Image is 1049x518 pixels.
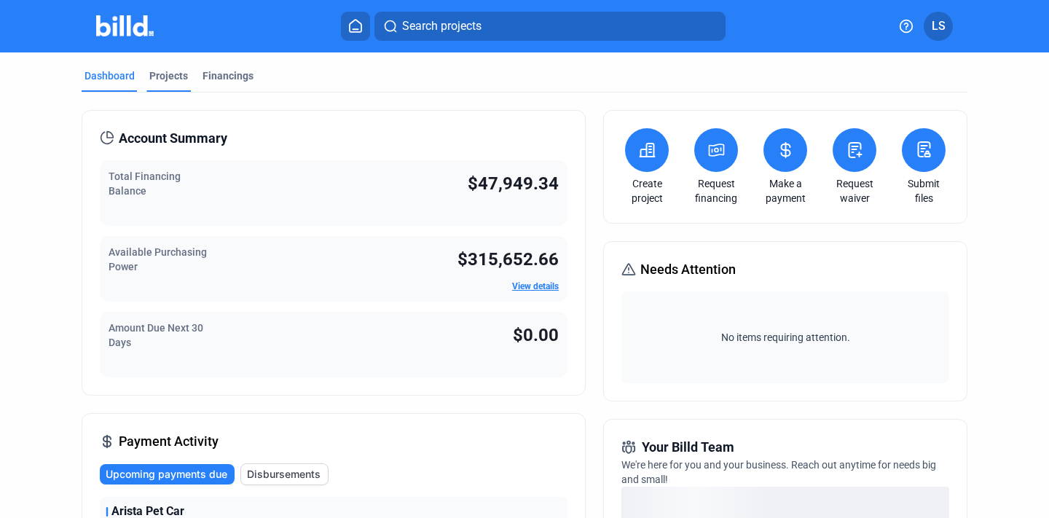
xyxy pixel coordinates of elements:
button: Search projects [374,12,726,41]
span: LS [932,17,946,35]
span: $47,949.34 [468,173,559,194]
span: We're here for you and your business. Reach out anytime for needs big and small! [621,459,936,485]
span: Payment Activity [119,431,219,452]
span: Disbursements [247,467,321,482]
a: Make a payment [760,176,811,205]
span: Upcoming payments due [106,467,227,482]
div: Dashboard [85,68,135,83]
img: Billd Company Logo [96,15,154,36]
span: Your Billd Team [642,437,734,458]
span: Total Financing Balance [109,170,181,197]
span: $315,652.66 [457,249,559,270]
div: Projects [149,68,188,83]
span: Amount Due Next 30 Days [109,322,203,348]
button: Upcoming payments due [100,464,235,484]
span: Search projects [402,17,482,35]
span: Needs Attention [640,259,736,280]
a: Request waiver [829,176,880,205]
button: Disbursements [240,463,329,485]
span: Available Purchasing Power [109,246,207,272]
a: Request financing [691,176,742,205]
a: View details [512,281,559,291]
span: Account Summary [119,128,227,149]
span: $0.00 [513,325,559,345]
a: Create project [621,176,672,205]
button: LS [924,12,953,41]
div: Financings [203,68,254,83]
span: No items requiring attention. [627,330,943,345]
a: Submit files [898,176,949,205]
